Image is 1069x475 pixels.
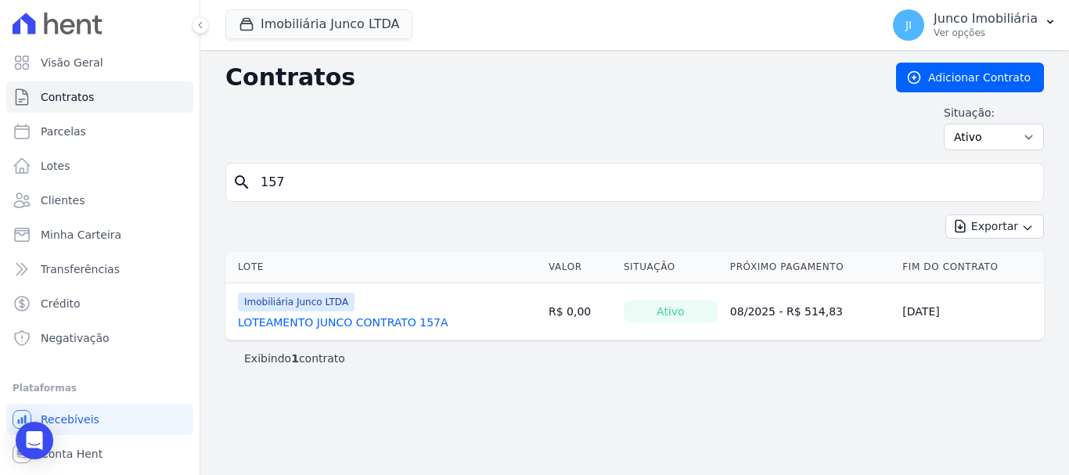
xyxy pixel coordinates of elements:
span: Transferências [41,261,120,277]
i: search [232,173,251,192]
th: Situação [617,251,724,283]
a: Parcelas [6,116,193,147]
div: Open Intercom Messenger [16,422,53,459]
th: Valor [542,251,617,283]
button: Exportar [945,214,1044,239]
a: Clientes [6,185,193,216]
div: Plataformas [13,379,187,398]
span: Recebíveis [41,412,99,427]
a: Lotes [6,150,193,182]
a: Contratos [6,81,193,113]
span: Minha Carteira [41,227,121,243]
span: Contratos [41,89,94,105]
th: Lote [225,251,542,283]
a: Negativação [6,322,193,354]
td: [DATE] [896,283,1044,340]
a: Adicionar Contrato [896,63,1044,92]
b: 1 [291,352,299,365]
a: Visão Geral [6,47,193,78]
p: Ver opções [934,27,1038,39]
span: Crédito [41,296,81,311]
a: 08/2025 - R$ 514,83 [730,305,843,318]
a: Recebíveis [6,404,193,435]
span: Clientes [41,193,85,208]
button: Imobiliária Junco LTDA [225,9,412,39]
span: Imobiliária Junco LTDA [238,293,355,311]
a: Transferências [6,254,193,285]
span: Visão Geral [41,55,103,70]
span: Parcelas [41,124,86,139]
span: Negativação [41,330,110,346]
input: Buscar por nome do lote [251,167,1037,198]
a: Minha Carteira [6,219,193,250]
button: JI Junco Imobiliária Ver opções [880,3,1069,47]
p: Exibindo contrato [244,351,345,366]
p: Junco Imobiliária [934,11,1038,27]
td: R$ 0,00 [542,283,617,340]
span: JI [905,20,912,31]
th: Próximo Pagamento [724,251,897,283]
span: Lotes [41,158,70,174]
div: Ativo [624,300,718,322]
th: Fim do Contrato [896,251,1044,283]
a: Conta Hent [6,438,193,470]
span: Conta Hent [41,446,103,462]
a: Crédito [6,288,193,319]
label: Situação: [944,105,1044,121]
a: LOTEAMENTO JUNCO CONTRATO 157A [238,315,448,330]
h2: Contratos [225,63,871,92]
